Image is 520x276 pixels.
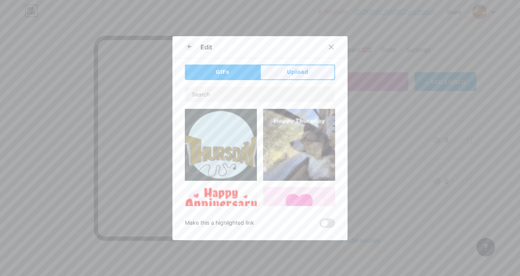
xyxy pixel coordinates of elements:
[263,109,335,181] img: Gihpy
[263,187,335,259] img: Gihpy
[185,218,254,228] div: Make this a highlighted link
[185,109,257,181] img: Gihpy
[200,42,212,52] div: Edit
[216,68,229,76] span: GIFs
[185,65,260,80] button: GIFs
[287,68,308,76] span: Upload
[185,187,257,259] img: Gihpy
[185,87,335,102] input: Search
[260,65,335,80] button: Upload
